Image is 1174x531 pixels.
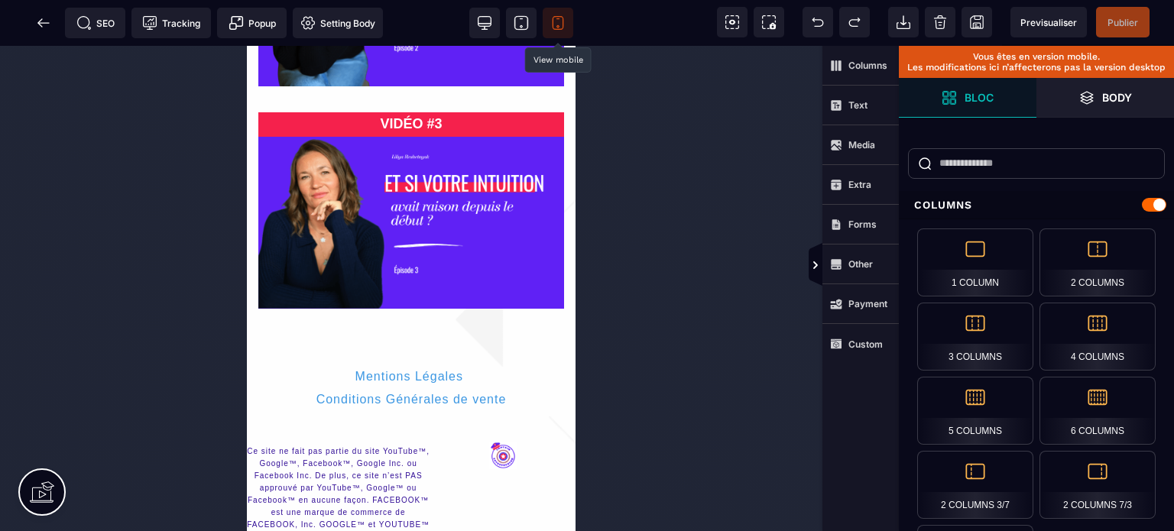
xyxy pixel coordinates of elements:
strong: Payment [848,298,887,309]
span: Previsualiser [1020,17,1077,28]
div: 5 Columns [917,377,1033,445]
p: Les modifications ici n’affecterons pas la version desktop [906,62,1166,73]
p: Vous êtes en version mobile. [906,51,1166,62]
span: View components [717,7,748,37]
img: 50fb2ccbcada8925fe5bc183e27e3600_67b0dd10db84e_logocaptainentrepreneur2.png [242,396,270,423]
div: 2 Columns 3/7 [917,451,1033,519]
strong: Extra [848,179,871,190]
strong: Media [848,139,875,151]
span: Open Layer Manager [1036,78,1174,118]
span: Open Blocks [899,78,1036,118]
strong: Columns [848,60,887,71]
div: 6 Columns [1039,377,1156,445]
div: 1 Column [917,228,1033,296]
span: Publier [1108,17,1138,28]
span: Screenshot [754,7,784,37]
strong: Forms [848,219,877,230]
span: Tracking [142,15,200,31]
span: Preview [1010,7,1087,37]
strong: Other [848,258,873,270]
span: Popup [229,15,276,31]
div: 4 Columns [1039,303,1156,371]
div: 2 Columns 7/3 [1039,451,1156,519]
strong: Custom [848,338,883,350]
strong: Bloc [965,92,994,103]
text: VIDÉO #3 [11,66,317,91]
a: Mentions Légales [109,324,216,337]
img: d1cea61d479e2e90fa18b5fe85215e26_68527da7a8ed9_3.png [11,91,317,263]
strong: Body [1102,92,1132,103]
div: 2 Columns [1039,228,1156,296]
span: SEO [76,15,115,31]
span: Setting Body [300,15,375,31]
div: Columns [899,191,1174,219]
a: Conditions Générales de vente [70,347,260,360]
div: 3 Columns [917,303,1033,371]
strong: Text [848,99,868,111]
